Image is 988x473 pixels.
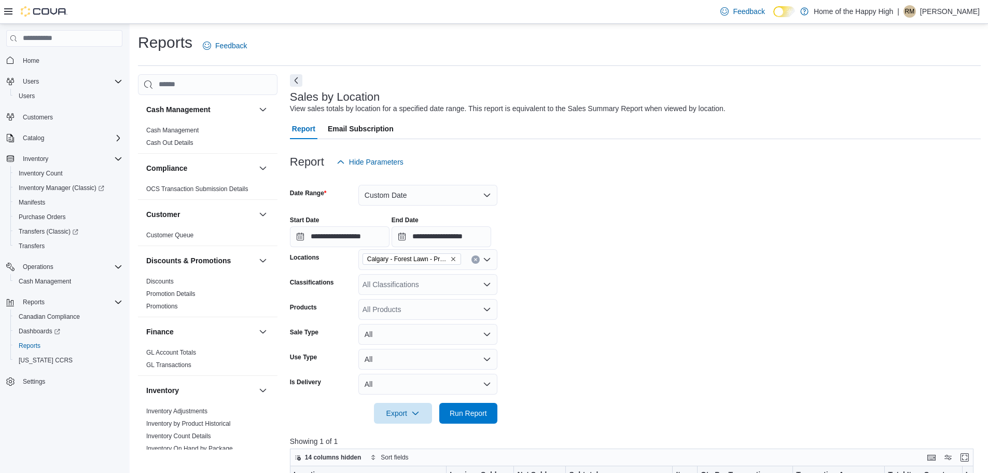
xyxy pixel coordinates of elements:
span: Catalog [23,134,44,142]
button: Inventory Count [10,166,127,181]
button: Finance [146,327,255,337]
span: Dashboards [15,325,122,337]
span: Canadian Compliance [15,310,122,323]
button: Display options [942,451,954,464]
span: Cash Management [146,126,199,134]
img: Cova [21,6,67,17]
h3: Discounts & Promotions [146,255,231,266]
span: Operations [19,261,122,273]
span: Calgary - Forest Lawn - Prairie Records [367,254,448,264]
a: Cash Management [15,275,75,288]
button: Enter fullscreen [958,451,971,464]
h3: Sales by Location [290,91,380,103]
button: Operations [19,261,58,273]
button: 14 columns hidden [290,451,366,464]
a: GL Account Totals [146,349,196,356]
button: Export [374,403,432,424]
span: Inventory [23,155,48,163]
span: Promotions [146,302,178,310]
button: Discounts & Promotions [257,254,269,267]
span: RM [905,5,915,18]
a: Canadian Compliance [15,310,84,323]
span: Customers [23,113,53,121]
a: Transfers (Classic) [10,224,127,239]
h3: Report [290,156,324,168]
a: Cash Management [146,127,199,134]
span: Transfers [19,242,45,250]
button: Reports [2,295,127,309]
button: Cash Management [257,103,269,116]
input: Dark Mode [773,6,795,17]
a: OCS Transaction Submission Details [146,185,248,193]
label: Classifications [290,278,334,287]
button: Home [2,53,127,68]
span: Cash Management [19,277,71,286]
h3: Finance [146,327,174,337]
a: Settings [19,375,49,388]
button: Customer [146,209,255,220]
span: Washington CCRS [15,354,122,367]
span: Dark Mode [773,17,774,18]
a: Inventory Count [15,167,67,180]
label: Start Date [290,216,319,224]
button: Inventory [19,153,52,165]
h3: Customer [146,209,180,220]
div: View sales totals by location for a specified date range. This report is equivalent to the Sales ... [290,103,726,114]
span: [US_STATE] CCRS [19,356,73,364]
button: Open list of options [483,255,491,264]
span: Reports [19,342,40,350]
button: Customer [257,208,269,221]
button: Open list of options [483,280,491,289]
span: Users [15,90,122,102]
h3: Inventory [146,385,179,396]
span: Users [23,77,39,86]
button: All [358,324,497,345]
span: Calgary - Forest Lawn - Prairie Records [363,253,461,265]
h1: Reports [138,32,192,53]
a: Dashboards [15,325,64,337]
span: Run Report [450,408,487,418]
button: Operations [2,260,127,274]
button: Compliance [257,162,269,174]
span: Report [292,118,315,139]
button: Canadian Compliance [10,309,127,324]
span: Canadian Compliance [19,313,80,321]
a: [US_STATE] CCRS [15,354,77,367]
nav: Complex example [6,49,122,416]
span: Purchase Orders [15,211,122,223]
div: Compliance [138,183,277,199]
button: All [358,374,497,395]
span: Users [19,92,35,100]
span: Sort fields [381,453,408,462]
button: Inventory [146,385,255,396]
span: Cash Out Details [146,139,193,147]
span: Dashboards [19,327,60,335]
span: Manifests [19,198,45,207]
button: Users [19,75,43,88]
span: 14 columns hidden [305,453,361,462]
span: Reports [19,296,122,308]
a: Inventory Manager (Classic) [15,182,108,194]
a: Reports [15,340,45,352]
div: Finance [138,346,277,375]
button: Users [10,89,127,103]
a: Feedback [199,35,251,56]
span: Feedback [215,40,247,51]
a: GL Transactions [146,361,191,369]
span: Manifests [15,196,122,209]
span: Discounts [146,277,174,286]
span: Inventory Adjustments [146,407,207,415]
button: Catalog [19,132,48,144]
span: Customers [19,111,122,124]
button: Catalog [2,131,127,145]
button: Hide Parameters [332,152,408,172]
label: End Date [392,216,419,224]
h3: Cash Management [146,104,211,115]
button: Compliance [146,163,255,173]
a: Users [15,90,39,102]
span: Inventory Count [15,167,122,180]
button: Purchase Orders [10,210,127,224]
a: Transfers (Classic) [15,225,82,238]
a: Manifests [15,196,49,209]
span: Users [19,75,122,88]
